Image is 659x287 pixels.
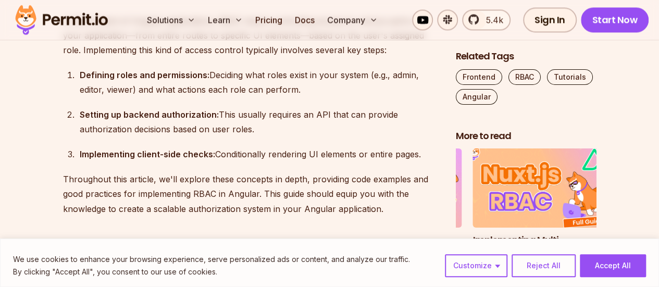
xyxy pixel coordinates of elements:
h3: Policy-Based Access Control (PBAC) Isn’t as Great as You Think [321,234,462,272]
strong: Implementing client-side checks: [80,149,215,159]
span: 5.4k [480,14,503,26]
button: Company [323,9,382,30]
a: Pricing [251,9,287,30]
a: Tutorials [547,69,593,85]
img: Permit logo [10,2,113,38]
a: Angular [456,89,498,105]
a: Docs [291,9,319,30]
div: Posts [456,149,596,285]
a: RBAC [508,69,541,85]
p: By clicking "Accept All", you consent to our use of cookies. [13,266,410,278]
button: Solutions [143,9,200,30]
li: 3 of 3 [321,149,462,273]
a: Sign In [523,7,577,32]
h2: More to read [456,130,596,143]
button: Customize [445,254,507,277]
a: Implementing Multi-Tenant RBAC in Nuxt.jsImplementing Multi-Tenant RBAC in Nuxt.js [473,149,614,273]
a: 5.4k [462,9,511,30]
strong: Setting up backend authorization: [80,109,219,120]
img: Implementing Multi-Tenant RBAC in Nuxt.js [466,145,620,232]
p: We use cookies to enhance your browsing experience, serve personalized ads or content, and analyz... [13,253,410,266]
button: Reject All [512,254,576,277]
h3: Implementing Multi-Tenant RBAC in Nuxt.js [473,234,614,260]
a: Frontend [456,69,502,85]
h2: Setting up the project [63,197,439,255]
a: Start Now [581,7,649,32]
strong: Defining roles and permissions: [80,70,209,80]
button: Learn [204,9,247,30]
li: 1 of 3 [473,149,614,273]
div: Deciding what roles exist in your system (e.g., admin, editor, viewer) and what actions each role... [80,68,439,97]
h2: Related Tags [456,50,596,63]
p: Throughout this article, we'll explore these concepts in depth, providing code examples and good ... [63,172,439,216]
div: This usually requires an API that can provide authorization decisions based on user roles. [80,107,439,136]
button: Accept All [580,254,646,277]
img: Policy-Based Access Control (PBAC) Isn’t as Great as You Think [321,149,462,228]
div: Conditionally rendering UI elements or entire pages. [80,147,439,161]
